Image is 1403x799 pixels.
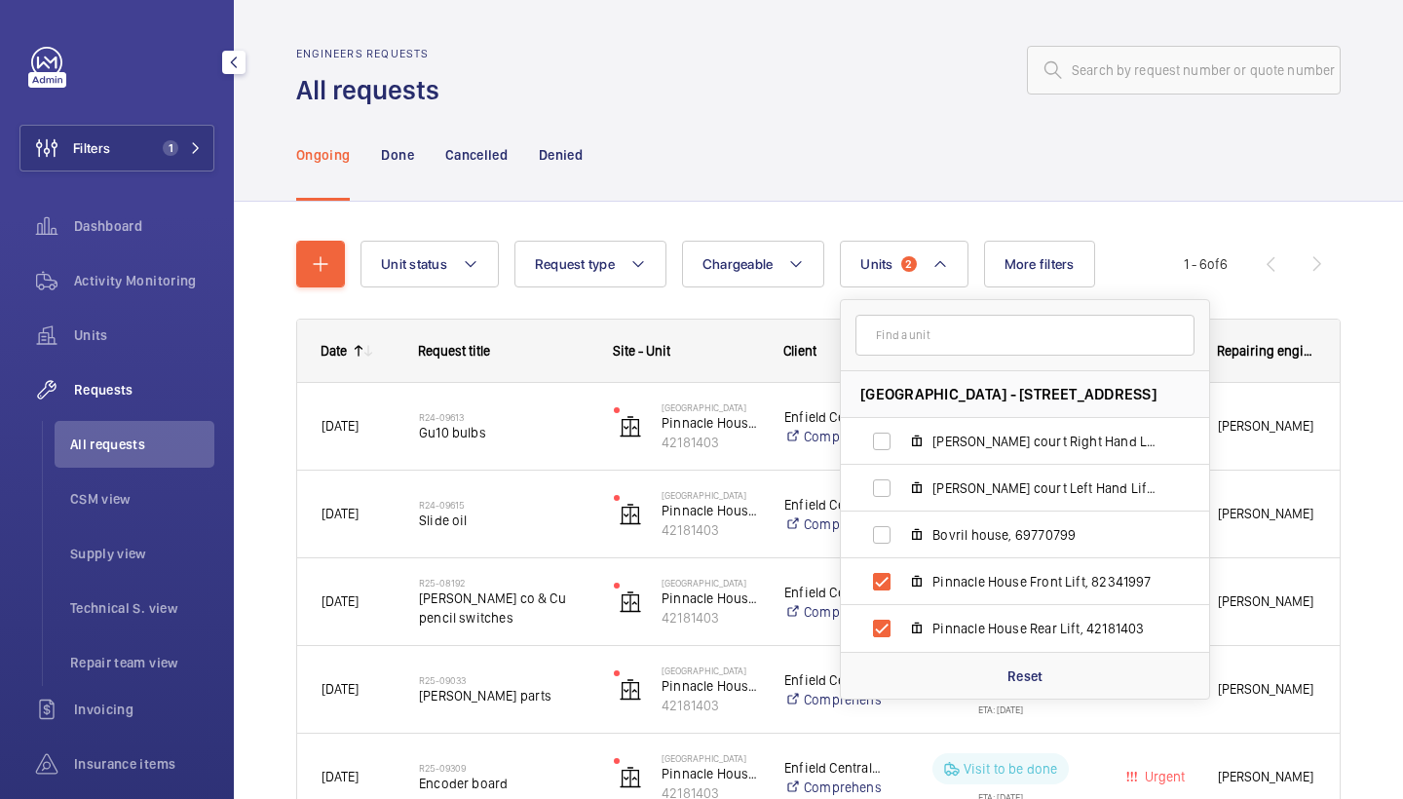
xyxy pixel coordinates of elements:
[74,216,214,236] span: Dashboard
[613,343,670,359] span: Site - Unit
[662,696,759,715] p: 42181403
[70,544,214,563] span: Supply view
[74,271,214,290] span: Activity Monitoring
[662,764,759,783] p: Pinnacle House Rear Lift
[1007,666,1043,686] p: Reset
[1218,678,1315,701] span: [PERSON_NAME]
[322,681,359,697] span: [DATE]
[1207,256,1220,272] span: of
[163,140,178,156] span: 1
[784,778,881,797] a: Comprehensive
[840,241,967,287] button: Units2
[70,653,214,672] span: Repair team view
[978,697,1023,714] div: ETA: [DATE]
[901,256,917,272] span: 2
[74,325,214,345] span: Units
[297,383,1340,471] div: Press SPACE to select this row.
[702,256,774,272] span: Chargeable
[74,700,214,719] span: Invoicing
[381,145,413,165] p: Done
[1218,766,1315,788] span: [PERSON_NAME]
[322,769,359,784] span: [DATE]
[296,145,350,165] p: Ongoing
[860,256,892,272] span: Units
[662,577,759,589] p: [GEOGRAPHIC_DATA]
[419,686,588,705] span: [PERSON_NAME] parts
[296,72,451,108] h1: All requests
[419,511,588,530] span: Slide oil
[322,593,359,609] span: [DATE]
[1218,503,1315,525] span: [PERSON_NAME]
[784,758,881,778] p: Enfield Central Management Company Ltd
[860,384,1157,404] span: [GEOGRAPHIC_DATA] - [STREET_ADDRESS]
[419,774,588,793] span: Encoder board
[932,432,1158,451] span: [PERSON_NAME] court Right Hand Lift, 63982205
[783,343,816,359] span: Client
[381,256,447,272] span: Unit status
[662,433,759,452] p: 42181403
[784,690,881,709] a: Comprehensive
[535,256,615,272] span: Request type
[619,503,642,526] img: elevator.svg
[1005,256,1075,272] span: More filters
[619,678,642,702] img: elevator.svg
[662,413,759,433] p: Pinnacle House Rear Lift
[784,514,881,534] a: Comprehensive
[784,583,881,602] p: Enfield Central Management Company Ltd
[619,415,642,438] img: elevator.svg
[619,766,642,789] img: elevator.svg
[662,676,759,696] p: Pinnacle House Rear Lift
[70,598,214,618] span: Technical S. view
[74,380,214,399] span: Requests
[784,427,881,446] a: Comprehensive
[514,241,666,287] button: Request type
[932,572,1158,591] span: Pinnacle House Front Lift, 82341997
[964,759,1058,779] p: Visit to be done
[445,145,508,165] p: Cancelled
[419,589,588,628] span: [PERSON_NAME] co & Cu pencil switches
[418,343,490,359] span: Request title
[1184,257,1228,271] span: 1 - 6 6
[70,435,214,454] span: All requests
[296,47,451,60] h2: Engineers requests
[321,343,347,359] div: Date
[784,495,881,514] p: Enfield Central Management Company Ltd
[73,138,110,158] span: Filters
[784,407,881,427] p: Enfield Central Management Company Ltd
[419,577,588,589] h2: R25-08192
[932,525,1158,545] span: Bovril house, 69770799
[932,478,1158,498] span: [PERSON_NAME] court Left Hand Lift, 43164505
[784,602,881,622] a: Comprehensive
[662,752,759,764] p: [GEOGRAPHIC_DATA]
[419,499,588,511] h2: R24-09615
[1141,769,1185,784] span: Urgent
[70,489,214,509] span: CSM view
[322,418,359,434] span: [DATE]
[1218,590,1315,613] span: [PERSON_NAME]
[419,423,588,442] span: Gu10 bulbs
[682,241,825,287] button: Chargeable
[1218,415,1315,438] span: [PERSON_NAME]
[19,125,214,171] button: Filters1
[539,145,583,165] p: Denied
[855,315,1194,356] input: Find a unit
[419,674,588,686] h2: R25-09033
[419,411,588,423] h2: R24-09613
[419,762,588,774] h2: R25-09309
[297,471,1340,558] div: Press SPACE to select this row.
[662,489,759,501] p: [GEOGRAPHIC_DATA]
[322,506,359,521] span: [DATE]
[662,520,759,540] p: 42181403
[662,608,759,628] p: 42181403
[662,665,759,676] p: [GEOGRAPHIC_DATA]
[932,619,1158,638] span: Pinnacle House Rear Lift, 42181403
[1027,46,1341,95] input: Search by request number or quote number
[784,670,881,690] p: Enfield Central Management Company Ltd
[662,501,759,520] p: Pinnacle House Rear Lift
[662,401,759,413] p: [GEOGRAPHIC_DATA]
[984,241,1095,287] button: More filters
[619,590,642,614] img: elevator.svg
[74,754,214,774] span: Insurance items
[1217,343,1316,359] span: Repairing engineer
[662,589,759,608] p: Pinnacle House Rear Lift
